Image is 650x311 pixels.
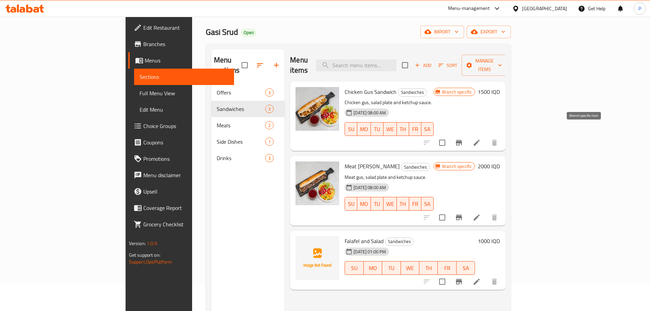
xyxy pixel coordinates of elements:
[217,105,265,113] div: Sandwiches
[128,52,234,69] a: Menus
[398,58,412,72] span: Select section
[522,5,567,12] div: [GEOGRAPHIC_DATA]
[486,135,503,151] button: delete
[426,28,459,36] span: import
[438,261,456,275] button: FR
[128,200,234,216] a: Coverage Report
[345,197,357,211] button: SU
[143,171,229,179] span: Menu disclaimer
[478,161,500,171] h6: 2000 IQD
[206,24,238,40] span: Gasi Srud
[385,238,414,246] div: Sandwiches
[211,150,285,166] div: Drinks3
[217,138,265,146] span: Side Dishes
[211,117,285,133] div: Meals2
[348,199,355,209] span: SU
[241,29,257,37] div: Open
[357,122,371,136] button: MO
[412,60,434,71] button: Add
[265,154,274,162] div: items
[366,263,379,273] span: MO
[217,121,265,129] span: Meals
[398,88,427,97] div: Sandwiches
[128,151,234,167] a: Promotions
[457,261,475,275] button: SA
[360,199,368,209] span: MO
[134,85,234,101] a: Full Menu View
[384,122,397,136] button: WE
[440,263,453,273] span: FR
[128,216,234,232] a: Grocery Checklist
[345,161,400,171] span: Meat [PERSON_NAME]
[486,209,503,226] button: delete
[351,249,389,255] span: [DATE] 01:00 PM
[397,122,409,136] button: TH
[401,261,419,275] button: WE
[473,139,481,147] a: Edit menu item
[424,124,431,134] span: SA
[409,197,421,211] button: FR
[211,101,285,117] div: Sandwiches3
[143,40,229,48] span: Branches
[128,19,234,36] a: Edit Restaurant
[140,73,229,81] span: Sections
[345,122,357,136] button: SU
[143,187,229,196] span: Upsell
[434,60,462,71] span: Sort items
[217,88,265,97] span: Offers
[478,87,500,97] h6: 1500 IQD
[145,56,229,65] span: Menus
[143,155,229,163] span: Promotions
[412,124,419,134] span: FR
[128,118,234,134] a: Choice Groups
[357,197,371,211] button: MO
[439,89,475,95] span: Branch specific
[143,24,229,32] span: Edit Restaurant
[217,154,265,162] span: Drinks
[439,163,475,170] span: Branch specific
[360,124,368,134] span: MO
[486,273,503,290] button: delete
[385,263,398,273] span: TU
[421,122,434,136] button: SA
[211,82,285,169] nav: Menu sections
[382,261,401,275] button: TU
[412,60,434,71] span: Add item
[265,105,274,113] div: items
[478,236,500,246] h6: 1000 IQD
[404,263,417,273] span: WE
[451,135,467,151] button: Branch-specific-item
[134,101,234,118] a: Edit Menu
[348,263,361,273] span: SU
[295,87,339,131] img: Chicken Gus Sandwich
[252,57,268,73] span: Sort sections
[268,57,285,73] button: Add section
[422,263,435,273] span: TH
[140,105,229,114] span: Edit Menu
[385,238,414,245] span: Sandwiches
[345,236,384,246] span: Falafel and Salad
[467,26,511,38] button: export
[316,59,396,71] input: search
[424,199,431,209] span: SA
[140,89,229,97] span: Full Menu View
[129,239,146,248] span: Version:
[371,197,383,211] button: TU
[128,134,234,151] a: Coupons
[437,60,459,71] button: Sort
[143,122,229,130] span: Choice Groups
[401,163,430,171] div: Sandwiches
[295,236,339,280] img: Falafel and Salad
[295,161,339,205] img: Meat Gus Sandwich
[462,55,507,76] button: Manage items
[143,138,229,146] span: Coupons
[386,199,394,209] span: WE
[386,124,394,134] span: WE
[265,138,274,146] div: items
[384,197,397,211] button: WE
[128,167,234,183] a: Menu disclaimer
[419,261,438,275] button: TH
